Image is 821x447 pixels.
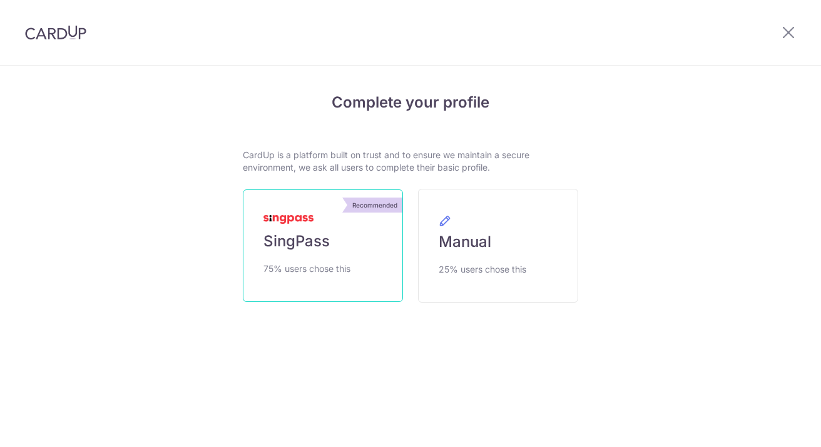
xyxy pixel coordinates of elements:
a: Manual 25% users chose this [418,189,578,303]
span: Help [111,9,136,20]
a: Recommended SingPass 75% users chose this [243,189,403,302]
img: CardUp [25,25,86,40]
img: MyInfoLogo [263,215,314,224]
span: 25% users chose this [439,262,526,277]
span: Manual [439,232,491,252]
span: SingPass [263,231,330,251]
span: 75% users chose this [263,261,350,276]
div: Recommended [347,198,402,213]
h4: Complete your profile [243,91,578,114]
p: CardUp is a platform built on trust and to ensure we maintain a secure environment, we ask all us... [243,149,578,174]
